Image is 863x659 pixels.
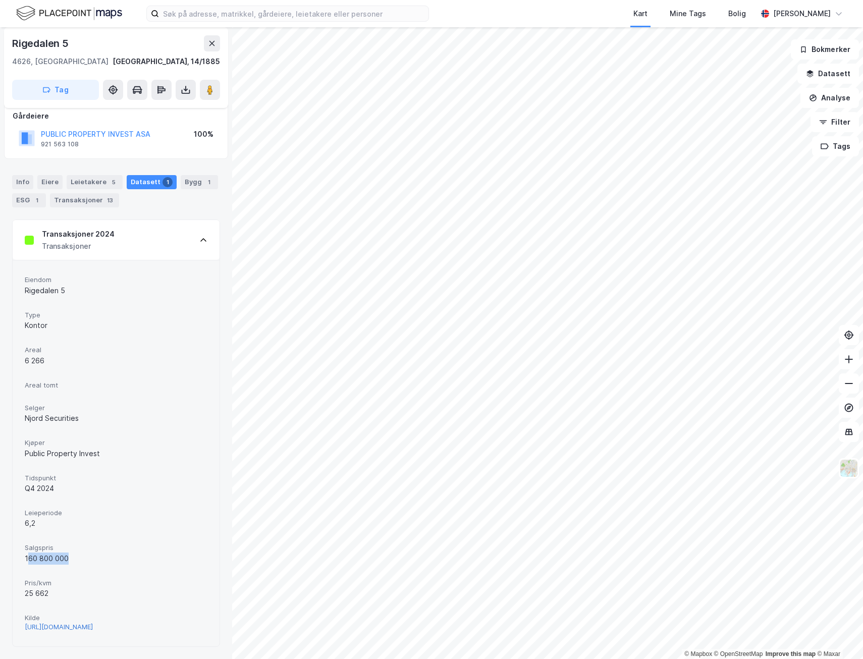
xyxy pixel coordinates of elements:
a: OpenStreetMap [714,650,763,657]
div: Q4 2024 [25,482,207,495]
span: Areal tomt [25,381,207,390]
div: Mine Tags [670,8,706,20]
span: Type [25,311,207,319]
div: Gårdeiere [13,110,220,122]
div: 1 [204,177,214,187]
div: 13 [105,195,115,205]
iframe: Chat Widget [813,611,863,659]
div: Transaksjoner [42,240,115,252]
button: Analyse [800,88,859,108]
div: Bygg [181,175,218,189]
span: Eiendom [25,276,207,284]
a: Improve this map [766,650,816,657]
div: Info [12,175,33,189]
div: Kontor [25,319,207,332]
div: 6,2 [25,517,207,529]
img: Z [839,459,858,478]
div: Eiere [37,175,63,189]
span: Leieperiode [25,509,207,517]
div: Rigedalen 5 [25,285,207,297]
div: [GEOGRAPHIC_DATA], 14/1885 [113,56,220,68]
button: Tags [812,136,859,156]
div: Leietakere [67,175,123,189]
span: Pris/kvm [25,579,207,587]
div: 1 [32,195,42,205]
div: ESG [12,193,46,207]
div: Kart [633,8,648,20]
span: Areal [25,346,207,354]
div: Bolig [728,8,746,20]
button: Bokmerker [791,39,859,60]
span: Kilde [25,614,207,622]
span: Tidspunkt [25,474,207,482]
div: Public Property Invest [25,448,207,460]
div: 100% [194,128,213,140]
div: Transaksjoner 2024 [42,228,115,240]
input: Søk på adresse, matrikkel, gårdeiere, leietakere eller personer [159,6,428,21]
span: Selger [25,404,207,412]
div: 921 563 108 [41,140,79,148]
div: 1 [163,177,173,187]
span: Salgspris [25,543,207,552]
div: 160 800 000 [25,553,207,565]
a: Mapbox [684,650,712,657]
div: Rigedalen 5 [12,35,71,51]
div: [PERSON_NAME] [773,8,831,20]
div: 5 [109,177,119,187]
button: [URL][DOMAIN_NAME] [25,623,93,631]
div: 4626, [GEOGRAPHIC_DATA] [12,56,109,68]
div: 6 266 [25,355,207,367]
div: Datasett [127,175,177,189]
button: Tag [12,80,99,100]
button: Filter [811,112,859,132]
span: Kjøper [25,438,207,447]
button: Datasett [797,64,859,84]
img: logo.f888ab2527a4732fd821a326f86c7f29.svg [16,5,122,22]
div: Njord Securities [25,412,207,424]
div: 25 662 [25,587,207,599]
div: Transaksjoner [50,193,119,207]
